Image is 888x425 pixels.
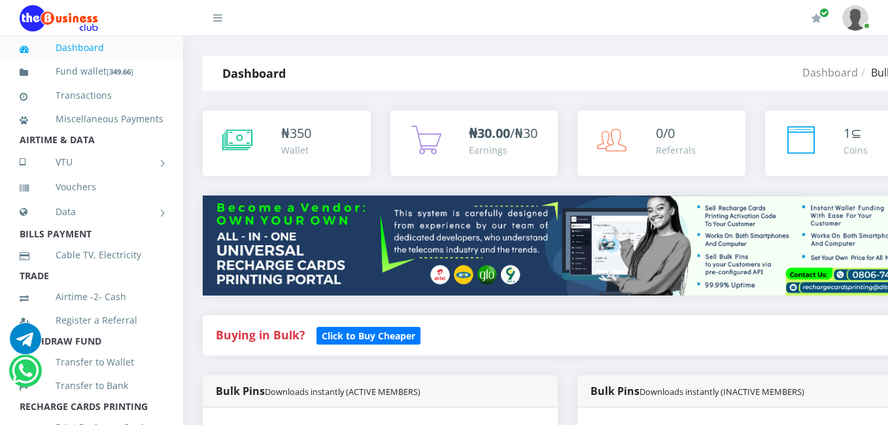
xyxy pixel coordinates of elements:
a: Dashboard [20,33,163,63]
a: VTU [20,146,163,178]
a: Airtime -2- Cash [20,282,163,312]
a: ₦350 Wallet [203,110,371,176]
span: 350 [290,124,311,142]
span: /₦30 [469,124,538,142]
a: 0/0 Referrals [577,110,745,176]
div: ₦ [281,124,311,143]
b: Click to Buy Cheaper [322,330,415,342]
a: Transfer to Wallet [20,347,163,377]
small: [ ] [107,67,133,76]
small: Downloads instantly (INACTIVE MEMBERS) [640,386,804,398]
strong: Buying in Bulk? [216,327,305,343]
a: Dashboard [802,65,858,80]
a: Transfer to Bank [20,371,163,401]
div: Coins [844,143,868,157]
small: Downloads instantly (ACTIVE MEMBERS) [265,386,420,398]
a: Transactions [20,80,163,110]
a: Register a Referral [20,305,163,335]
span: Renew/Upgrade Subscription [819,8,829,18]
a: Click to Buy Cheaper [316,327,420,343]
a: Chat for support [12,365,39,386]
strong: Dashboard [222,65,286,81]
strong: Bulk Pins [216,384,420,398]
div: Earnings [469,143,538,157]
div: ⊆ [844,124,868,143]
b: ₦30.00 [469,124,510,142]
a: Vouchers [20,172,163,202]
i: Renew/Upgrade Subscription [811,13,821,24]
span: 1 [844,124,851,142]
strong: Bulk Pins [590,384,804,398]
span: 0/0 [656,124,675,142]
a: Miscellaneous Payments [20,104,163,134]
div: Wallet [281,143,311,157]
b: 349.66 [109,67,131,76]
a: Data [20,195,163,228]
img: User [842,5,868,31]
img: Logo [20,5,98,31]
div: Referrals [656,143,696,157]
a: Fund wallet[349.66] [20,56,163,87]
a: Chat for support [10,333,41,354]
a: ₦30.00/₦30 Earnings [390,110,558,176]
a: Cable TV, Electricity [20,240,163,270]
